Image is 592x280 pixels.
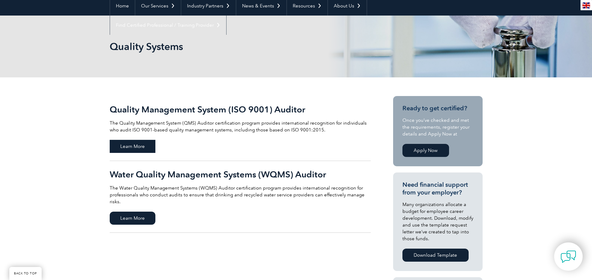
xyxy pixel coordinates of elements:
a: Apply Now [402,144,449,157]
p: The Water Quality Management Systems (WQMS) Auditor certification program provides international ... [110,185,371,205]
img: contact-chat.png [561,249,576,264]
a: BACK TO TOP [9,267,42,280]
p: Many organizations allocate a budget for employee career development. Download, modify and use th... [402,201,473,242]
h3: Need financial support from your employer? [402,181,473,196]
span: Learn More [110,212,155,225]
h2: Quality Management System (ISO 9001) Auditor [110,104,371,114]
h3: Ready to get certified? [402,104,473,112]
span: Learn More [110,140,155,153]
h1: Quality Systems [110,40,348,53]
p: Once you’ve checked and met the requirements, register your details and Apply Now at [402,117,473,137]
h2: Water Quality Management Systems (WQMS) Auditor [110,169,371,179]
a: Find Certified Professional / Training Provider [110,16,226,35]
a: Download Template [402,249,469,262]
p: The Quality Management System (QMS) Auditor certification program provides international recognit... [110,120,371,133]
a: Quality Management System (ISO 9001) Auditor The Quality Management System (QMS) Auditor certific... [110,96,371,161]
a: Water Quality Management Systems (WQMS) Auditor The Water Quality Management Systems (WQMS) Audit... [110,161,371,233]
img: en [582,2,590,8]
